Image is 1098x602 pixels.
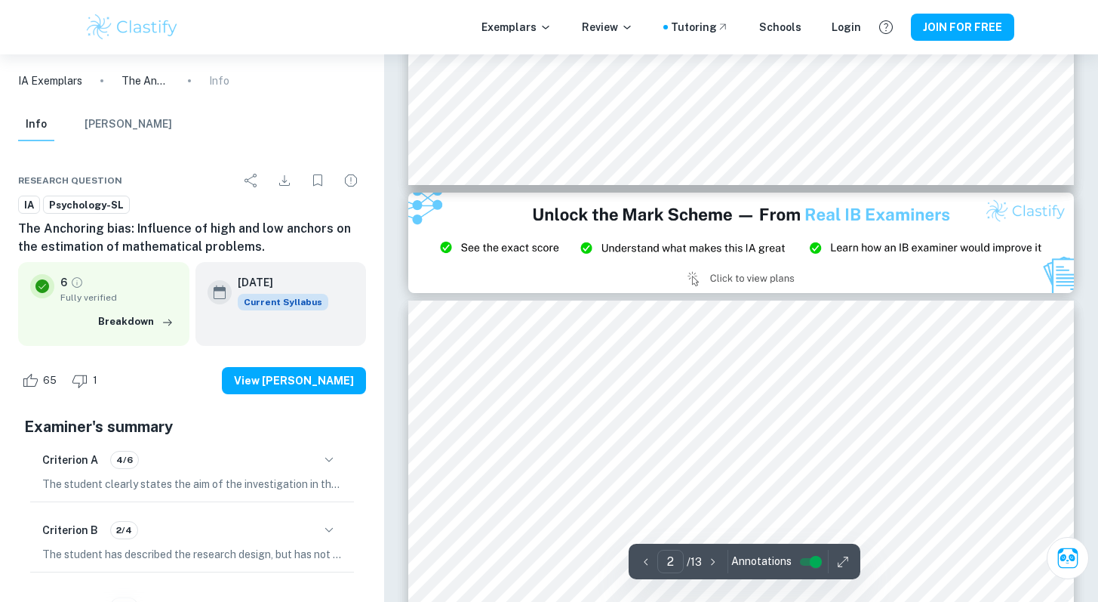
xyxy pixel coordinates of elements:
div: Dislike [68,369,106,393]
span: Current Syllabus [238,294,328,310]
span: Annotations [731,554,792,570]
span: 65 [35,373,65,388]
img: Clastify logo [85,12,180,42]
button: Info [18,108,54,141]
button: [PERSON_NAME] [85,108,172,141]
a: Grade fully verified [70,276,84,289]
span: 2/4 [111,523,137,537]
a: IA [18,196,40,215]
a: IA Exemplars [18,73,82,89]
p: The student clearly states the aim of the investigation in the Introduction section, outlining th... [42,476,342,492]
div: This exemplar is based on the current syllabus. Feel free to refer to it for inspiration/ideas wh... [238,294,328,310]
p: The Anchoring bias: Influence of high and low anchors on the estimation of mathematical problems. [121,73,170,89]
button: View [PERSON_NAME] [222,367,366,394]
p: Review [582,19,633,36]
span: Psychology-SL [44,198,129,213]
span: Research question [18,174,122,187]
div: Report issue [336,165,366,196]
button: Ask Clai [1047,537,1089,579]
div: Like [18,369,65,393]
p: Exemplars [481,19,552,36]
p: The student has described the research design, but has not fully explained it, particularly in re... [42,546,342,563]
div: Bookmark [303,165,333,196]
p: / 13 [687,554,702,570]
a: Tutoring [671,19,729,36]
p: Info [209,73,229,89]
a: Login [832,19,861,36]
img: Ad [408,193,1074,292]
span: Fully verified [60,291,177,304]
h6: Criterion B [42,522,98,539]
h6: Criterion A [42,452,98,468]
div: Download [269,165,300,196]
h6: [DATE] [238,274,316,291]
h6: The Anchoring bias: Influence of high and low anchors on the estimation of mathematical problems. [18,220,366,256]
h5: Examiner's summary [24,415,360,438]
button: Breakdown [94,310,177,333]
button: JOIN FOR FREE [911,14,1014,41]
button: Help and Feedback [873,14,899,40]
a: Psychology-SL [43,196,130,215]
span: 4/6 [111,453,138,467]
a: Schools [759,19,801,36]
span: IA [19,198,39,213]
p: 6 [60,274,67,291]
span: 1 [85,373,106,388]
div: Share [236,165,266,196]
